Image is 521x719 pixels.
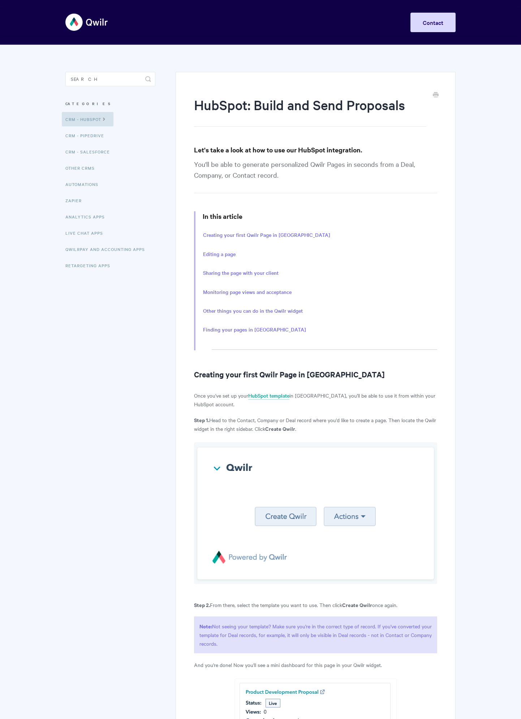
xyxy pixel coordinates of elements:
p: From there, select the template you want to use. Then click once again. [194,601,437,609]
a: Finding your pages in [GEOGRAPHIC_DATA] [203,326,306,334]
a: CRM - Pipedrive [65,128,109,143]
p: Head to the Contact, Company or Deal record where you'd like to create a page. Then locate the Qw... [194,416,437,433]
p: And you're done! Now you'll see a mini dashboard for this page in your Qwilr widget. [194,660,437,669]
a: Other CRMs [65,161,100,175]
strong: Create Qwilr [342,601,372,608]
a: Print this Article [433,91,439,99]
a: QwilrPay and Accounting Apps [65,242,150,256]
a: Contact [410,13,456,32]
a: CRM - Salesforce [65,144,115,159]
a: Live Chat Apps [65,226,108,240]
a: Creating your first Qwilr Page in [GEOGRAPHIC_DATA] [203,231,330,239]
a: Monitoring page views and acceptance [203,288,292,296]
a: Zapier [65,193,87,208]
a: Analytics Apps [65,209,110,224]
a: Automations [65,177,104,191]
h3: Let's take a look at how to use our HubSpot integration. [194,145,437,155]
a: CRM - HubSpot [62,112,113,126]
strong: Note: [199,622,212,630]
img: Qwilr Help Center [65,9,108,36]
h3: In this article [203,211,437,221]
a: Sharing the page with your client [203,269,279,277]
a: Editing a page [203,250,236,258]
p: You'll be able to generate personalized Qwilr Pages in seconds from a Deal, Company, or Contact r... [194,159,437,193]
strong: Step 2. [194,601,210,608]
h2: Creating your first Qwilr Page in [GEOGRAPHIC_DATA] [194,368,437,380]
a: Retargeting Apps [65,258,116,273]
a: Other things you can do in the Qwilr widget [203,307,303,315]
h1: HubSpot: Build and Send Proposals [194,96,426,127]
p: Once you've set up your in [GEOGRAPHIC_DATA], you'll be able to use it from within your HubSpot a... [194,391,437,408]
input: Search [65,72,155,86]
a: HubSpot template [248,392,289,400]
strong: Create Qwilr [265,425,295,432]
h3: Categories [65,97,155,110]
p: Not seeing your template? Make sure you're in the correct type of record. If you've converted you... [194,616,437,653]
strong: Step 1. [194,416,209,424]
